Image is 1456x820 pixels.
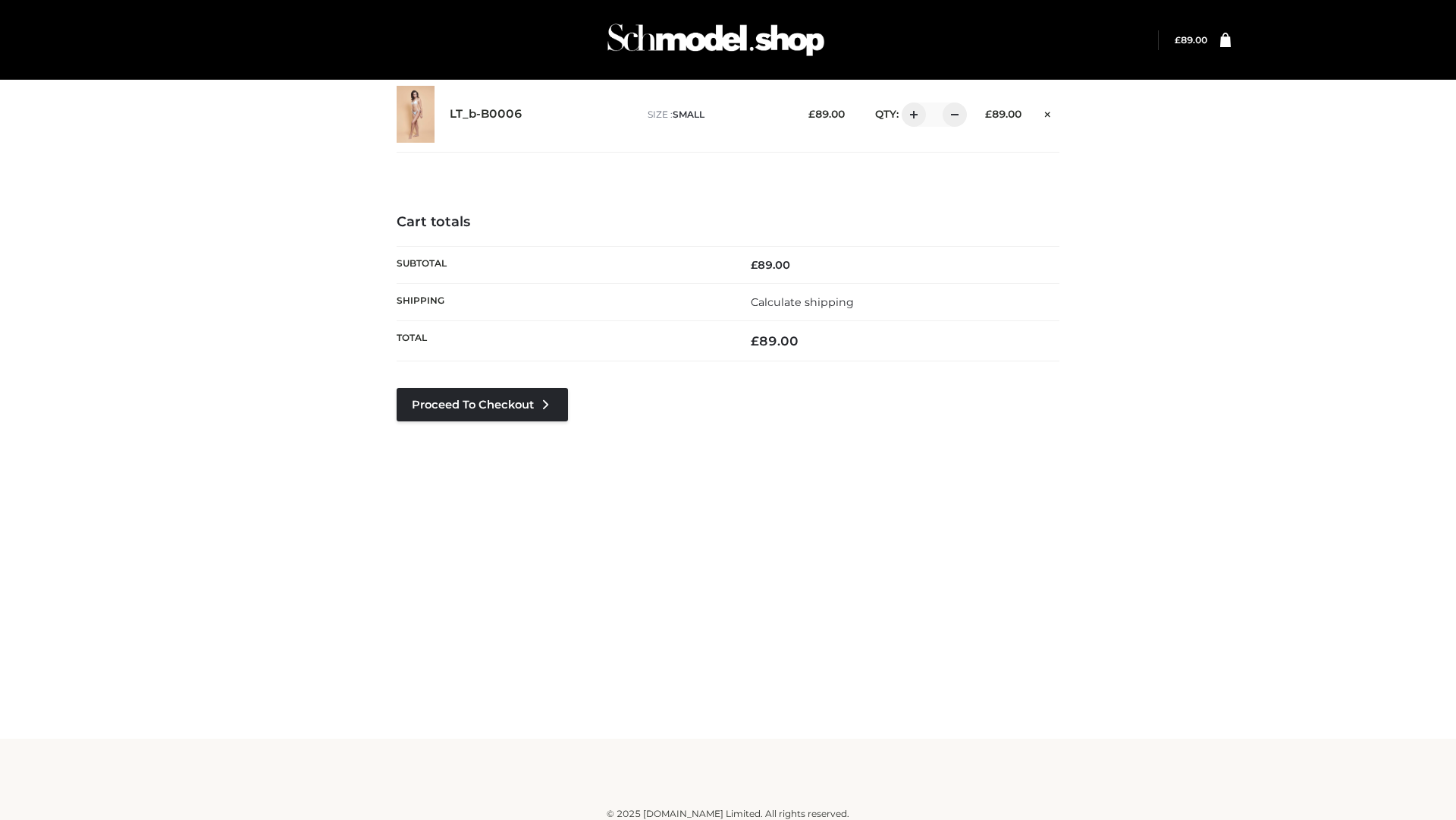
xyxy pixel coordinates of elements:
a: Remove this item [1037,102,1059,122]
img: LT_b-B0006 - SMALL [397,86,435,143]
th: Shipping [397,283,728,320]
span: £ [751,333,759,348]
bdi: 89.00 [751,258,790,272]
bdi: 89.00 [751,333,799,348]
a: Calculate shipping [751,295,854,309]
a: £89.00 [1175,34,1207,46]
span: £ [808,108,815,120]
bdi: 89.00 [985,108,1021,120]
div: QTY: [860,102,962,127]
span: £ [1175,34,1181,46]
h4: Cart totals [397,214,1059,231]
span: SMALL [673,109,704,120]
bdi: 89.00 [1175,34,1207,46]
p: size : [648,108,785,121]
span: £ [985,108,992,120]
th: Total [397,321,728,361]
bdi: 89.00 [808,108,845,120]
th: Subtotal [397,246,728,283]
a: Proceed to Checkout [397,388,568,421]
img: Schmodel Admin 964 [602,10,830,70]
span: £ [751,258,758,272]
a: LT_b-B0006 [450,107,522,121]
